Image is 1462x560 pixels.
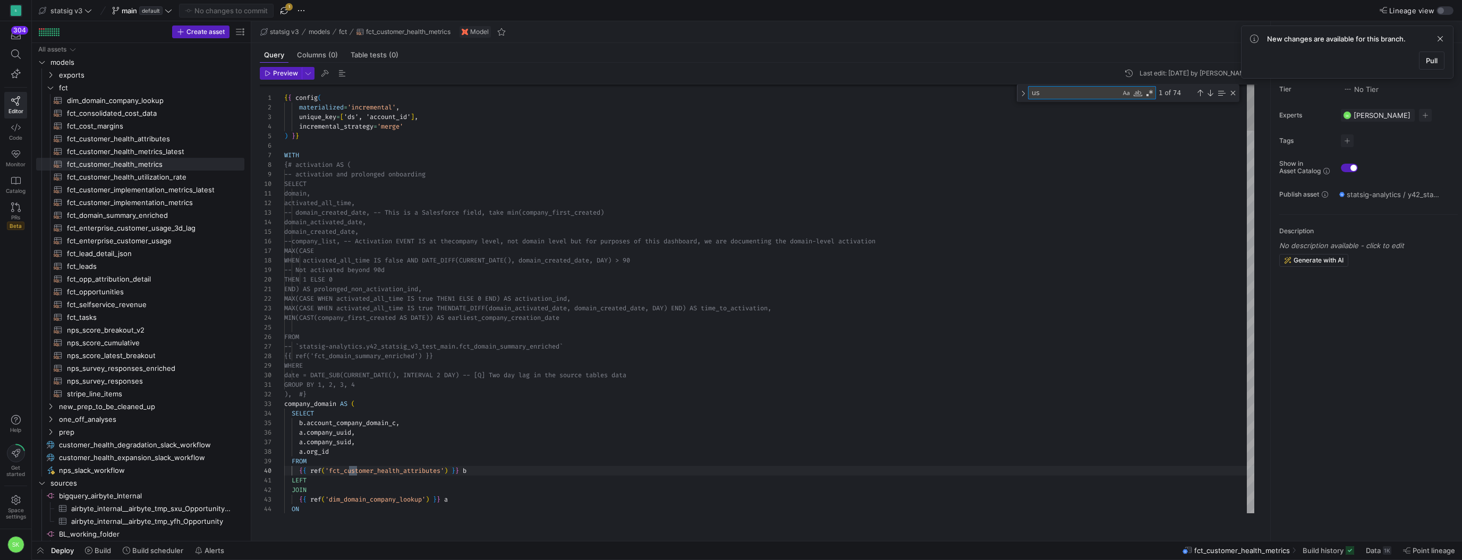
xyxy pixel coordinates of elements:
span: fct_selfservice_revenue​​​​​​​​​​ [67,299,232,311]
div: Press SPACE to select this row. [36,56,244,69]
span: GROUP BY 1, 2, 3, 4 [284,380,355,389]
div: 25 [260,323,271,332]
span: = [336,113,340,121]
div: 5 [260,131,271,141]
div: 1 [260,93,271,103]
div: 8 [260,160,271,169]
span: Point lineage [1413,546,1455,555]
div: 33 [260,399,271,409]
span: Space settings [6,507,26,520]
span: nps_survey_responses​​​​​​​​​​ [67,375,232,387]
div: 37 [260,437,271,447]
button: statsig-analytics / y42_statsig_v3_test_main / fct_customer_health_metrics [1337,188,1443,201]
span: ) -- [Q] Two day lag in the source tables data [455,371,626,379]
a: fct_domain_summary_enriched​​​​​​​​​​ [36,209,244,222]
a: customer_health_degradation_slack_workflow​​​​​ [36,438,244,451]
div: Press SPACE to select this row. [36,247,244,260]
span: Monitor [6,161,25,167]
span: (0) [389,52,398,58]
a: fct_tasks​​​​​​​​​​ [36,311,244,324]
span: fct_customer_health_metrics [366,28,450,36]
a: fct_customer_health_metrics​​​​​​​​​​ [36,158,244,171]
span: statsig-analytics / y42_statsig_v3_test_main / fct_customer_health_metrics [1347,190,1440,199]
div: 11 [260,189,271,198]
span: MAX(CASE WHEN activated_all_time IS true THEN [284,294,452,303]
div: 12 [260,198,271,208]
a: fct_enterprise_customer_usage_3d_lag​​​​​​​​​​ [36,222,244,234]
span: vel activation [823,237,875,245]
span: statsig v3 [270,28,299,36]
div: Press SPACE to select this row. [36,489,244,502]
button: maindefault [109,4,175,18]
span: new_prep_to_be_cleaned_up [59,401,243,413]
button: 304 [4,26,27,45]
div: 19 [260,265,271,275]
span: Lineage view [1389,6,1434,15]
div: Press SPACE to select this row. [36,69,244,81]
span: rliest_company_creation_date [455,313,559,322]
a: fct_selfservice_revenue​​​​​​​​​​ [36,298,244,311]
div: Press SPACE to select this row. [36,324,244,336]
a: Spacesettings [4,490,27,524]
span: fct_customer_implementation_metrics_latest​​​​​​​​​​ [67,184,232,196]
span: ( [318,94,321,102]
div: Press SPACE to select this row. [36,196,244,209]
span: f this dashboard, we are documenting the domain-le [637,237,823,245]
div: 31 [260,380,271,389]
span: bigquery_airbyte_Internal​​​​​​​​ [59,490,243,502]
span: Editor [8,108,23,114]
span: account_company_domain_c [307,419,396,427]
span: b [299,419,303,427]
span: nps_slack_workflow​​​​​ [59,464,232,477]
span: Code [9,134,22,141]
span: DATE_DIFF(domain_activated_date, domain_created_da [452,304,637,312]
span: WITH [284,151,299,159]
div: Press SPACE to select this row. [36,528,244,540]
span: company_uuid [307,428,351,437]
div: 16 [260,236,271,246]
a: customer_health_expansion_slack_workflow​​​​​ [36,451,244,464]
div: Press SPACE to select this row. [36,183,244,196]
span: dim_domain_company_lookup​​​​​​​​​​ [67,95,232,107]
button: fct [336,26,350,38]
a: fct_cost_margins​​​​​​​​​​ [36,120,244,132]
span: domain, [284,189,310,198]
span: --company_list, -- Activation EVENT IS at the [284,237,452,245]
div: Press SPACE to select this row. [36,426,244,438]
span: fct [339,28,347,36]
span: END) AS prolonged_non_activation_ind, [284,285,422,293]
span: WHERE [284,361,303,370]
span: 'merge' [377,122,403,131]
button: No tierNo Tier [1341,82,1381,96]
div: 30 [260,370,271,380]
span: customer_health_degradation_slack_workflow​​​​​ [59,439,232,451]
span: nps_score_latest_breakout​​​​​​​​​​ [67,350,232,362]
div: 15 [260,227,271,236]
div: 26 [260,332,271,342]
span: , [396,419,399,427]
span: stripe_line_items​​​​​​​​​​ [67,388,232,400]
button: Pull [1419,52,1444,70]
div: Press SPACE to select this row. [36,362,244,375]
a: airbyte_internal__airbyte_tmp_sxu_OpportunityHistory​​​​​​​​​ [36,502,244,515]
span: Build [95,546,111,555]
a: nps_score_latest_breakout​​​​​​​​​​ [36,349,244,362]
a: Editor [4,92,27,118]
a: fct_customer_implementation_metrics_latest​​​​​​​​​​ [36,183,244,196]
div: 23 [260,303,271,313]
span: te, DAY) END) AS time_to_activation, [637,304,771,312]
div: 20 [260,275,271,284]
span: 'ds', 'account_id' [344,113,411,121]
div: 6 [260,141,271,150]
div: Press SPACE to select this row. [36,413,244,426]
span: {# activation AS ( [284,160,351,169]
span: ), #} [284,390,307,398]
span: -- `statsig-analytics.y42_statsig_v3_test_main [284,342,455,351]
div: Press SPACE to select this row. [36,298,244,311]
div: S [11,5,21,16]
div: Press SPACE to select this row. [36,260,244,273]
span: Tier [1279,86,1332,93]
div: All assets [38,46,66,53]
div: 9 [260,169,271,179]
div: Press SPACE to select this row. [36,158,244,171]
